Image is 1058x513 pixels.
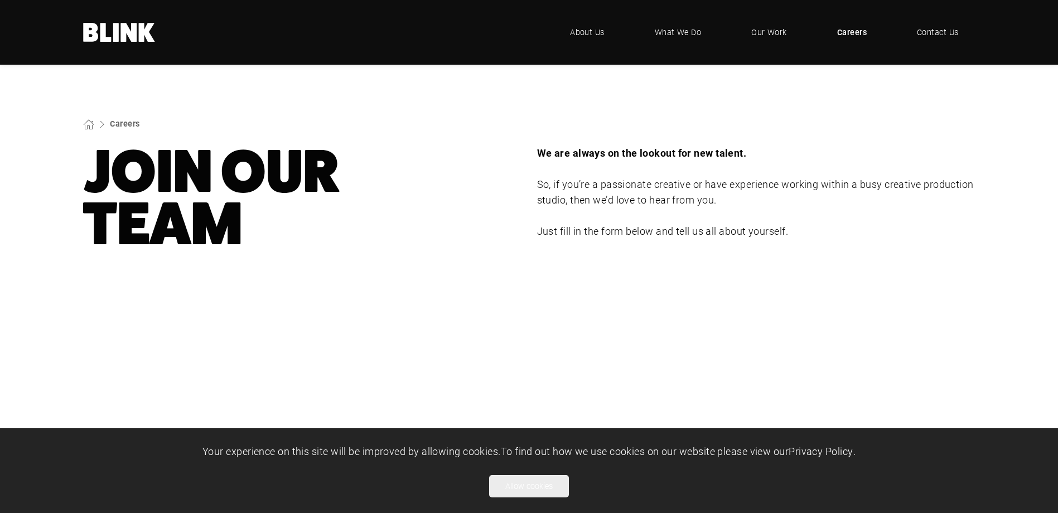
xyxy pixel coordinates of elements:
[83,137,340,206] nobr: Join Our
[638,16,718,49] a: What We Do
[917,26,959,38] span: Contact Us
[820,16,883,49] a: Careers
[735,16,804,49] a: Our Work
[83,23,156,42] a: Home
[83,146,521,250] h1: Team
[202,444,856,458] span: Your experience on this site will be improved by allowing cookies. To find out how we use cookies...
[751,26,787,38] span: Our Work
[655,26,702,38] span: What We Do
[110,118,139,129] a: Careers
[537,177,975,208] p: So, if you’re a passionate creative or have experience working within a busy creative production ...
[489,475,569,497] button: Allow cookies
[553,16,621,49] a: About Us
[789,444,853,458] a: Privacy Policy
[900,16,975,49] a: Contact Us
[570,26,605,38] span: About Us
[837,26,867,38] span: Careers
[537,224,975,239] p: Just fill in the form below and tell us all about yourself.
[537,146,975,161] p: We are always on the lookout for new talent.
